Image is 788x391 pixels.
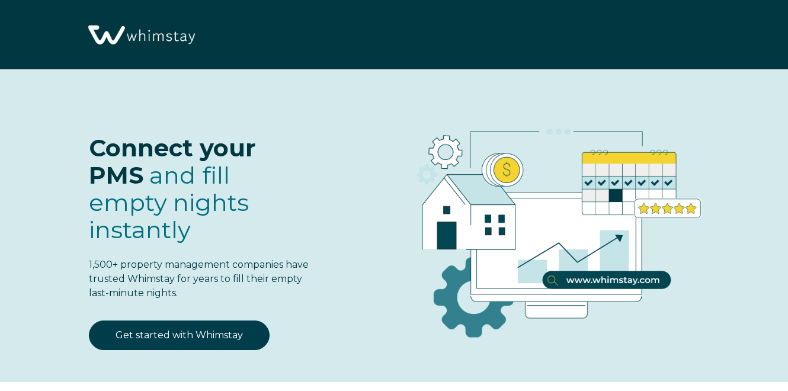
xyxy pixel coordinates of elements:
span: and [89,161,249,244]
img: RBO Ilustrations-03 [352,93,752,355]
span: Connect your PMS [89,133,256,190]
img: Whimstay Logo-02 1 [83,6,198,65]
span: fill empty nights instantly [89,161,249,244]
span: 1,500+ property management companies have trusted Whimstay for years to fill their empty last-min... [89,259,309,299]
a: Get started with Whimstay [89,321,270,350]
